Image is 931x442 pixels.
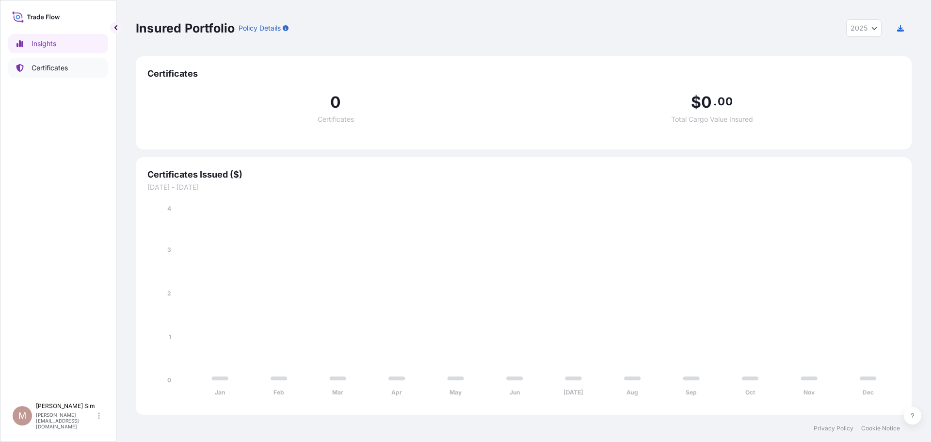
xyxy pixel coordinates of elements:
a: Cookie Notice [861,425,900,432]
span: Certificates Issued ($) [147,169,900,180]
tspan: 4 [167,205,171,212]
p: Insights [32,39,56,49]
span: Total Cargo Value Insured [671,116,753,123]
tspan: Oct [745,389,755,396]
tspan: Apr [391,389,402,396]
tspan: Dec [863,389,874,396]
tspan: 0 [167,377,171,384]
p: [PERSON_NAME][EMAIL_ADDRESS][DOMAIN_NAME] [36,412,96,429]
span: M [18,411,26,421]
p: Certificates [32,63,68,73]
tspan: May [449,389,462,396]
tspan: Nov [803,389,815,396]
tspan: Jan [215,389,225,396]
tspan: [DATE] [563,389,583,396]
span: 00 [718,98,732,105]
span: 2025 [851,23,867,33]
a: Insights [8,34,108,53]
tspan: 3 [167,246,171,253]
span: [DATE] - [DATE] [147,182,900,192]
tspan: Feb [273,389,284,396]
span: 0 [701,95,712,110]
a: Certificates [8,58,108,78]
a: Privacy Policy [814,425,853,432]
p: Insured Portfolio [136,20,235,36]
button: Year Selector [846,19,882,37]
span: 0 [330,95,341,110]
span: Certificates [318,116,354,123]
p: Policy Details [239,23,281,33]
tspan: Aug [626,389,638,396]
tspan: 2 [167,290,171,297]
tspan: Jun [510,389,520,396]
span: Certificates [147,68,900,80]
span: $ [691,95,701,110]
tspan: Mar [332,389,343,396]
span: . [713,98,717,105]
p: [PERSON_NAME] Sim [36,402,96,410]
tspan: 1 [169,333,171,341]
tspan: Sep [686,389,697,396]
